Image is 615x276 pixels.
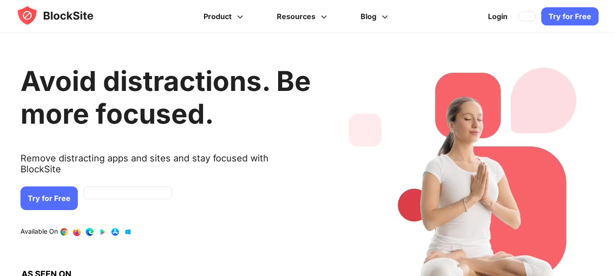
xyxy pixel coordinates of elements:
text: Remove distracting apps and sites and stay focused with BlockSite [20,153,311,182]
a: Login [483,5,513,27]
a: Try for Free [20,186,78,210]
a: Try for Free [541,7,599,25]
img: blocksite-icon.5d769676.svg [16,5,111,26]
text: Available On [20,227,58,236]
h1: Avoid distractions. Be more focused. [20,65,311,130]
